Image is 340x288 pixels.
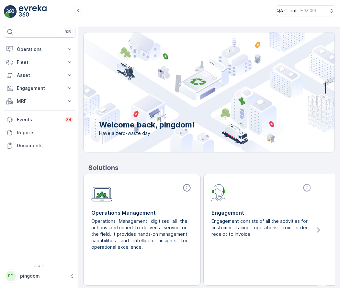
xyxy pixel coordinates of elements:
[4,269,75,283] button: PPpingdom
[17,46,62,53] p: Operations
[99,130,195,137] span: Have a zero-waste day
[17,116,61,123] p: Events
[91,218,187,250] p: Operations Management digitises all the actions performed to deliver a service on the field. It p...
[4,5,17,18] img: logo
[91,209,193,217] p: Operations Management
[300,8,316,13] p: ( +03:00 )
[17,72,62,78] p: Asset
[17,98,62,104] p: MRF
[6,271,16,281] div: PP
[17,129,73,136] p: Reports
[211,183,227,201] img: module-icon
[4,264,75,268] span: v 1.49.3
[99,120,195,130] p: Welcome back, pingdom!
[4,56,75,69] button: Fleet
[211,218,308,237] p: Engagement consists of all the activities for customer facing operations from order receipt to in...
[91,183,112,202] img: module-icon
[4,43,75,56] button: Operations
[19,5,47,18] img: logo_light-DOdMpM7g.png
[4,95,75,108] button: MRF
[54,32,334,152] img: city illustration
[17,142,73,149] p: Documents
[4,126,75,139] a: Reports
[277,7,297,14] p: QA Client
[17,59,62,66] p: Fleet
[4,69,75,82] button: Asset
[17,85,62,91] p: Engagement
[211,209,313,217] p: Engagement
[4,113,75,126] a: Events34
[4,82,75,95] button: Engagement
[88,163,335,173] p: Solutions
[277,5,335,16] button: QA Client(+03:00)
[20,273,66,279] p: pingdom
[66,117,72,122] p: 34
[4,139,75,152] a: Documents
[64,29,71,34] p: ⌘B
